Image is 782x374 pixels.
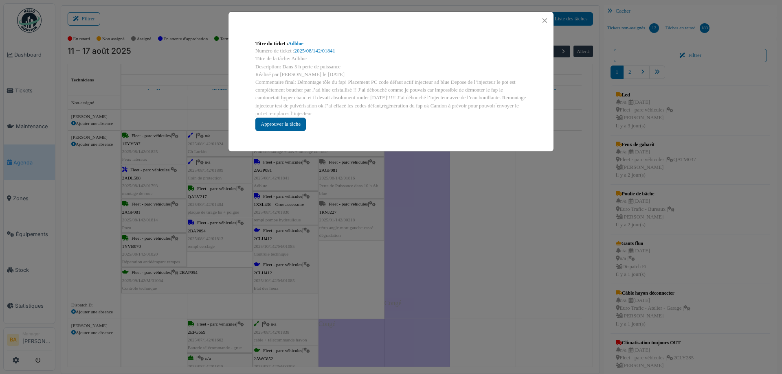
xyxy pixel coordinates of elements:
div: Approuver la tâche [255,118,306,131]
button: Close [539,15,550,26]
div: Numéro de ticket : [255,47,527,55]
div: Description: Dans 5 h perte de puissance [255,63,527,71]
div: Titre de la tâche: Adblue [255,55,527,63]
div: Titre du ticket : [255,40,527,47]
a: Adblue [288,41,303,46]
div: Commentaire final: Démontage tôle du fap! Placement PC code défaut actif injecteur ad blue Depose... [255,79,527,118]
div: Réalisé par [PERSON_NAME] le [DATE] [255,71,527,79]
a: 2025/08/142/01841 [294,48,335,54]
